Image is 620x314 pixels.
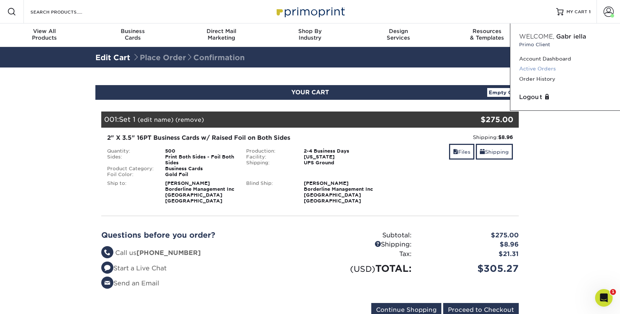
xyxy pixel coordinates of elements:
a: Resources& Templates [443,23,531,47]
div: Sides: [102,154,160,166]
span: MY CART [566,9,587,15]
a: Order History [519,74,611,84]
div: $275.00 [417,231,524,240]
div: Subtotal: [310,231,417,240]
iframe: Intercom live chat [595,289,613,307]
img: Primoprint [273,4,347,19]
div: Tax: [310,249,417,259]
strong: [PERSON_NAME] Borderline Management Inc [GEOGRAPHIC_DATA] [GEOGRAPHIC_DATA] [165,180,234,204]
span: Direct Mail [177,28,266,34]
div: TOTAL: [310,262,417,275]
div: UPS Ground [298,160,379,166]
div: Product Category: [102,166,160,172]
strong: [PHONE_NUMBER] [136,249,201,256]
div: Production: [241,148,299,154]
div: Industry [266,28,354,41]
span: Design [354,28,443,34]
div: Ship to: [102,180,160,204]
a: BusinessCards [88,23,177,47]
div: $275.00 [449,114,513,125]
a: Account Dashboard [519,54,611,64]
span: Business [88,28,177,34]
a: Empty Cart [487,88,521,97]
div: Gold Foil [160,172,241,178]
a: Shipping [476,144,513,160]
span: Gabriella [556,33,586,40]
span: Set 1 [119,115,135,123]
a: Shop ByIndustry [266,23,354,47]
div: $21.31 [417,249,524,259]
span: 1 [610,289,616,295]
div: $305.27 [417,262,524,275]
input: SEARCH PRODUCTS..... [30,7,101,16]
span: 1 [589,9,591,14]
div: Shipping: [241,160,299,166]
strong: $8.96 [498,134,513,140]
div: Facility: [241,154,299,160]
span: files [453,149,458,155]
a: Logout [519,93,611,102]
div: Foil Color: [102,172,160,178]
div: 500 [160,148,241,154]
span: Resources [443,28,531,34]
small: (USD) [350,264,375,274]
a: Active Orders [519,64,611,74]
strong: [PERSON_NAME] Borderline Management Inc [GEOGRAPHIC_DATA] [GEOGRAPHIC_DATA] [304,180,373,204]
span: YOUR CART [291,89,329,96]
div: Shipping: [385,134,513,141]
div: Shipping: [310,240,417,249]
a: Edit Cart [95,53,130,62]
div: Quantity: [102,148,160,154]
div: [US_STATE] [298,154,379,160]
small: Primo Client [519,41,611,48]
div: Blind Ship: [241,180,299,204]
div: Marketing [177,28,266,41]
a: (remove) [175,116,204,123]
div: $8.96 [417,240,524,249]
h2: Questions before you order? [101,231,304,240]
a: (edit name) [138,116,174,123]
a: DesignServices [354,23,443,47]
div: & Templates [443,28,531,41]
div: Business Cards [160,166,241,172]
a: Start a Live Chat [101,264,167,272]
div: 2" X 3.5" 16PT Business Cards w/ Raised Foil on Both Sides [107,134,374,142]
li: Call us [101,248,304,258]
div: 001: [101,112,449,128]
span: Shop By [266,28,354,34]
div: Print Both Sides - Foil Both Sides [160,154,241,166]
div: Cards [88,28,177,41]
a: Files [449,144,474,160]
span: Welcome, [519,33,554,40]
a: Direct MailMarketing [177,23,266,47]
span: Place Order Confirmation [132,53,245,62]
div: Services [354,28,443,41]
iframe: Google Customer Reviews [2,292,62,311]
span: shipping [480,149,485,155]
a: Send an Email [101,280,159,287]
div: 2-4 Business Days [298,148,379,154]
